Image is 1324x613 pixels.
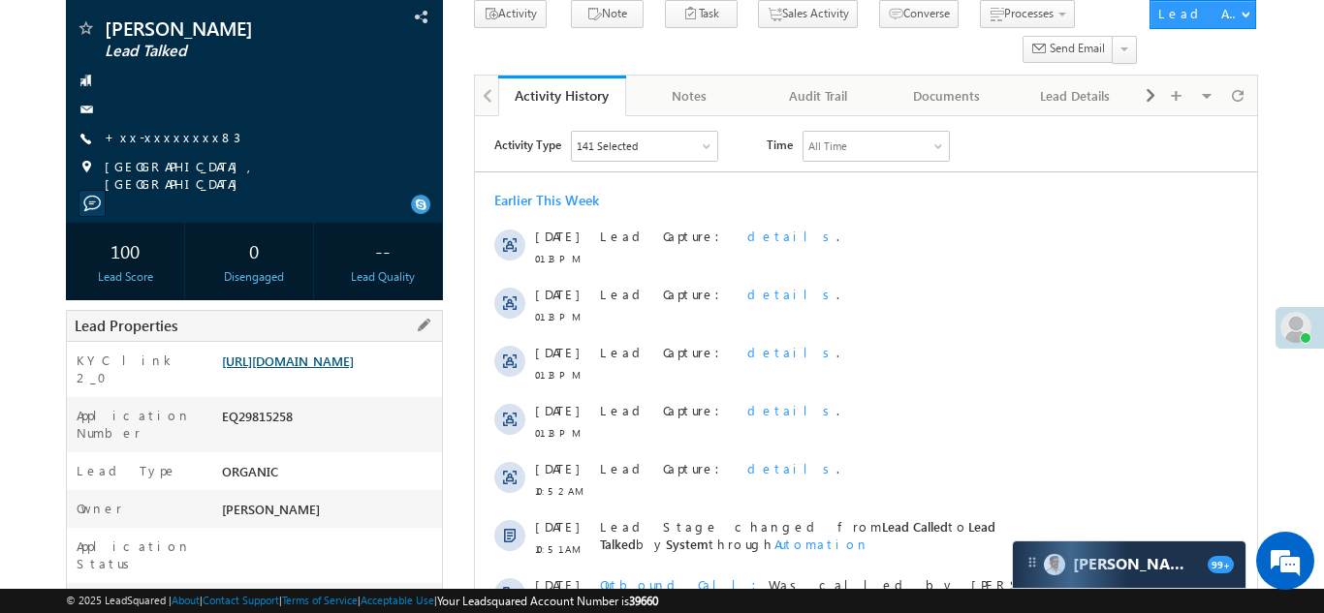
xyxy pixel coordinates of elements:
div: Activity History [513,86,612,105]
span: [PERSON_NAME] [105,18,337,38]
span: 10:03 AM [60,540,118,558]
span: [DATE] [60,460,104,477]
div: carter-dragCarter[PERSON_NAME]99+ [1012,540,1246,589]
span: Lead Stage changed from to by through [125,402,520,436]
span: Lead Capture: [125,228,257,244]
span: 99+ [1208,556,1234,573]
div: -- [329,232,437,268]
span: Lead Called [125,518,547,552]
span: © 2025 LeadSquared | | | | | [66,592,658,610]
span: Lead Properties [75,316,177,335]
span: 10:51 AM [60,424,118,442]
div: EQ29815258 [217,407,442,434]
div: Lead Actions [1158,5,1241,22]
span: Automation [299,419,394,436]
span: 10:52 AM [60,366,118,383]
span: Activity Type [19,15,86,44]
span: Your Leadsquared Account Number is [437,594,658,608]
a: Acceptable Use [361,594,434,606]
span: Time [292,15,318,44]
span: Lead Stage changed from to by through [125,518,547,552]
span: Lead Capture: [125,111,257,128]
label: Owner [77,500,122,517]
span: details [272,111,362,128]
img: Carter [1044,554,1065,575]
a: Lead Details [1011,76,1139,116]
a: About [172,594,200,606]
div: 0 [200,232,308,268]
a: Audit Trail [755,76,883,116]
span: Lead Generated [407,518,499,535]
span: [DATE] [60,228,104,245]
span: System [191,419,234,436]
span: 01:13 PM [60,308,118,325]
div: . [125,286,697,303]
label: Application Status [77,537,203,572]
span: Outbound Call [125,460,294,476]
span: [DATE] [60,518,104,536]
a: [URL][DOMAIN_NAME] [222,352,354,369]
span: System [190,536,233,552]
a: Documents [883,76,1011,116]
span: Automation [299,536,394,552]
div: Audit Trail [771,84,866,107]
span: details [272,169,362,186]
span: Lead Called [407,402,473,418]
span: [GEOGRAPHIC_DATA], [GEOGRAPHIC_DATA] [105,158,408,193]
div: Minimize live chat window [318,10,364,56]
span: +50 [725,585,753,608]
div: All Time [333,21,372,39]
span: Failed to place a call from [PERSON_NAME] through 08069454360. [125,576,649,610]
div: . [125,111,697,129]
span: Was called by [PERSON_NAME] through 08069454360. Duration:1 minute 0 second. [125,460,665,494]
div: Documents [898,84,993,107]
div: Chat with us now [101,102,326,127]
button: Send Email [1023,36,1114,64]
div: Lead Details [1026,84,1121,107]
span: Lead Talked [125,402,520,436]
em: Start Chat [264,475,352,502]
div: Sales Activity,Email Bounced,Email Link Clicked,Email Marked Spam,Email Opened & 136 more.. [97,15,242,45]
span: Send Email [1050,40,1105,57]
span: [DATE] [60,344,104,361]
div: Notes [642,84,737,107]
span: [DATE] [60,576,104,594]
div: Lead Quality [329,268,437,286]
label: Lead Type [77,462,177,479]
div: Earlier This Week [19,76,124,93]
img: carter-drag [1025,555,1040,570]
div: . [125,344,697,361]
span: [DATE] [60,286,104,303]
label: KYC link 2_0 [77,352,203,386]
span: [DATE] [60,169,104,187]
span: 39660 [629,594,658,608]
div: . [125,228,697,245]
div: Lead Score [71,268,179,286]
span: Processes [1004,6,1054,20]
span: 01:13 PM [60,192,118,209]
span: details [272,286,362,302]
div: ORGANIC [217,462,442,489]
span: details [272,344,362,360]
span: Lead Capture: [125,286,257,302]
label: Application Number [77,407,203,442]
div: . [125,169,697,187]
img: d_60004797649_company_0_60004797649 [33,102,81,127]
span: 01:13 PM [60,250,118,267]
span: 10:50 AM [60,482,118,500]
a: Activity History [498,76,626,116]
span: [DATE] [60,111,104,129]
div: 100 [71,232,179,268]
span: [DATE] [60,402,104,419]
span: Outbound Call [125,576,294,593]
span: +50 [725,469,753,492]
a: Notes [626,76,754,116]
a: Contact Support [203,594,279,606]
span: [PERSON_NAME] [222,501,320,517]
textarea: Type your message and hit 'Enter' [25,179,354,459]
div: Disengaged [200,268,308,286]
span: Lead Capture: [125,169,257,186]
span: Lead Talked [105,42,337,61]
a: +xx-xxxxxxxx83 [105,129,240,145]
a: Terms of Service [282,594,358,606]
